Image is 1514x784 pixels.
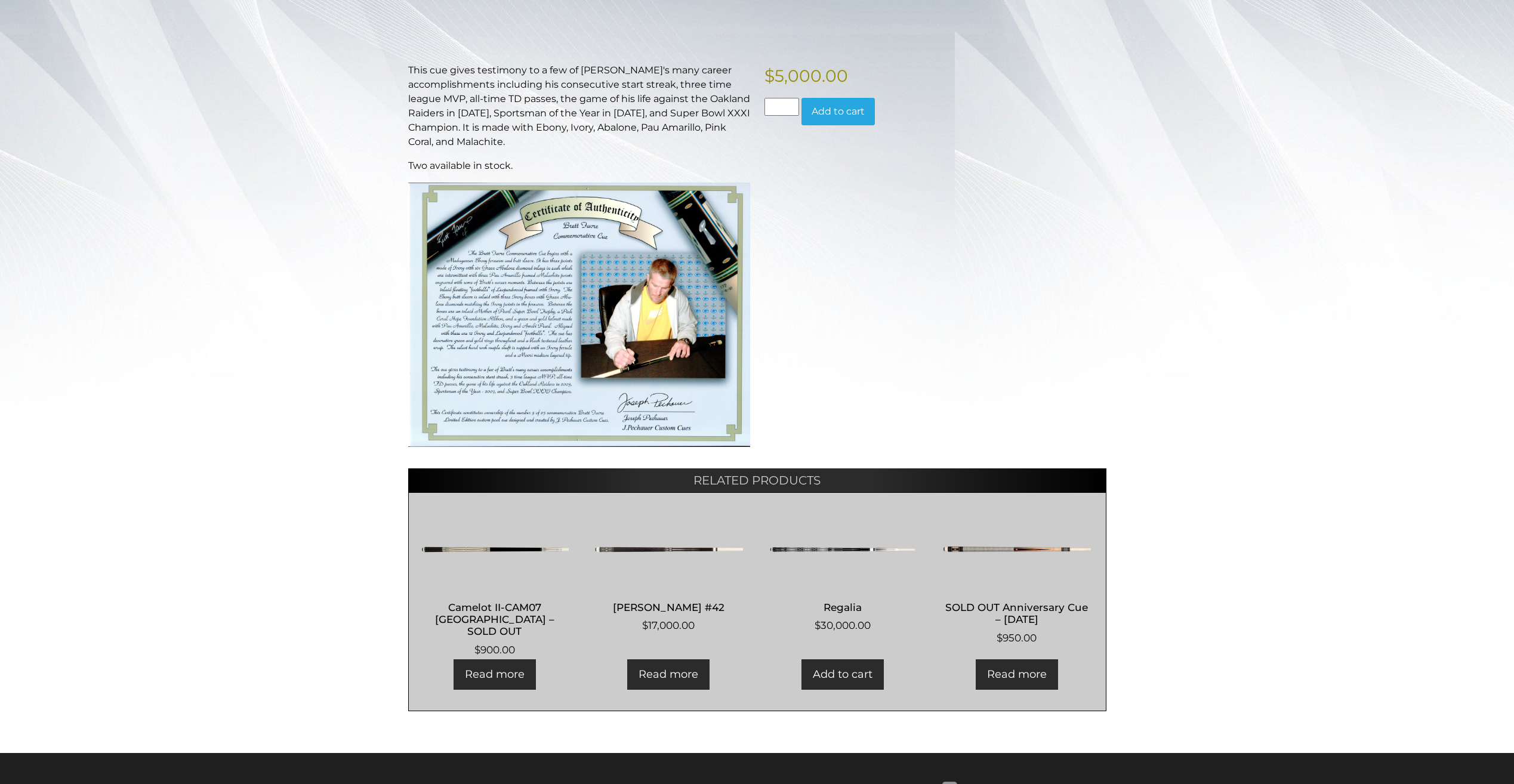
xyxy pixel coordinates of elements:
[454,659,536,690] a: Read more about “Camelot II-CAM07 Oxford - SOLD OUT”
[594,514,743,634] a: [PERSON_NAME] #42 $17,000.00
[769,596,917,618] h2: Regalia
[801,659,884,690] a: Add to cart: “Regalia”
[801,98,875,125] button: Add to cart
[594,596,743,618] h2: [PERSON_NAME] #42
[642,619,648,631] span: $
[769,514,917,634] a: Regalia $30,000.00
[474,644,515,656] bdi: 900.00
[942,514,1091,585] img: SOLD OUT Anniversary Cue - DEC 2
[764,66,848,86] bdi: 5,000.00
[642,619,695,631] bdi: 17,000.00
[408,63,750,149] p: This cue gives testimony to a few of [PERSON_NAME]'s many career accomplishments including his co...
[594,514,743,585] img: Joseph Pechauer #42
[815,619,871,631] bdi: 30,000.00
[769,514,917,585] img: Regalia
[764,66,775,86] span: $
[942,596,1091,631] h2: SOLD OUT Anniversary Cue – [DATE]
[408,468,1106,492] h2: Related products
[764,98,799,116] input: Product quantity
[408,159,750,173] p: Two available in stock.
[976,659,1058,690] a: Read more about “SOLD OUT Anniversary Cue - DEC 2”
[627,659,710,690] a: Read more about “Joseph Pechauer #42”
[421,514,569,585] img: Camelot II-CAM07 Oxford - SOLD OUT
[942,514,1091,646] a: SOLD OUT Anniversary Cue – [DATE] $950.00
[474,644,480,656] span: $
[421,514,569,658] a: Camelot II-CAM07 [GEOGRAPHIC_DATA] – SOLD OUT $900.00
[815,619,821,631] span: $
[997,632,1003,644] span: $
[421,596,569,643] h2: Camelot II-CAM07 [GEOGRAPHIC_DATA] – SOLD OUT
[997,632,1037,644] bdi: 950.00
